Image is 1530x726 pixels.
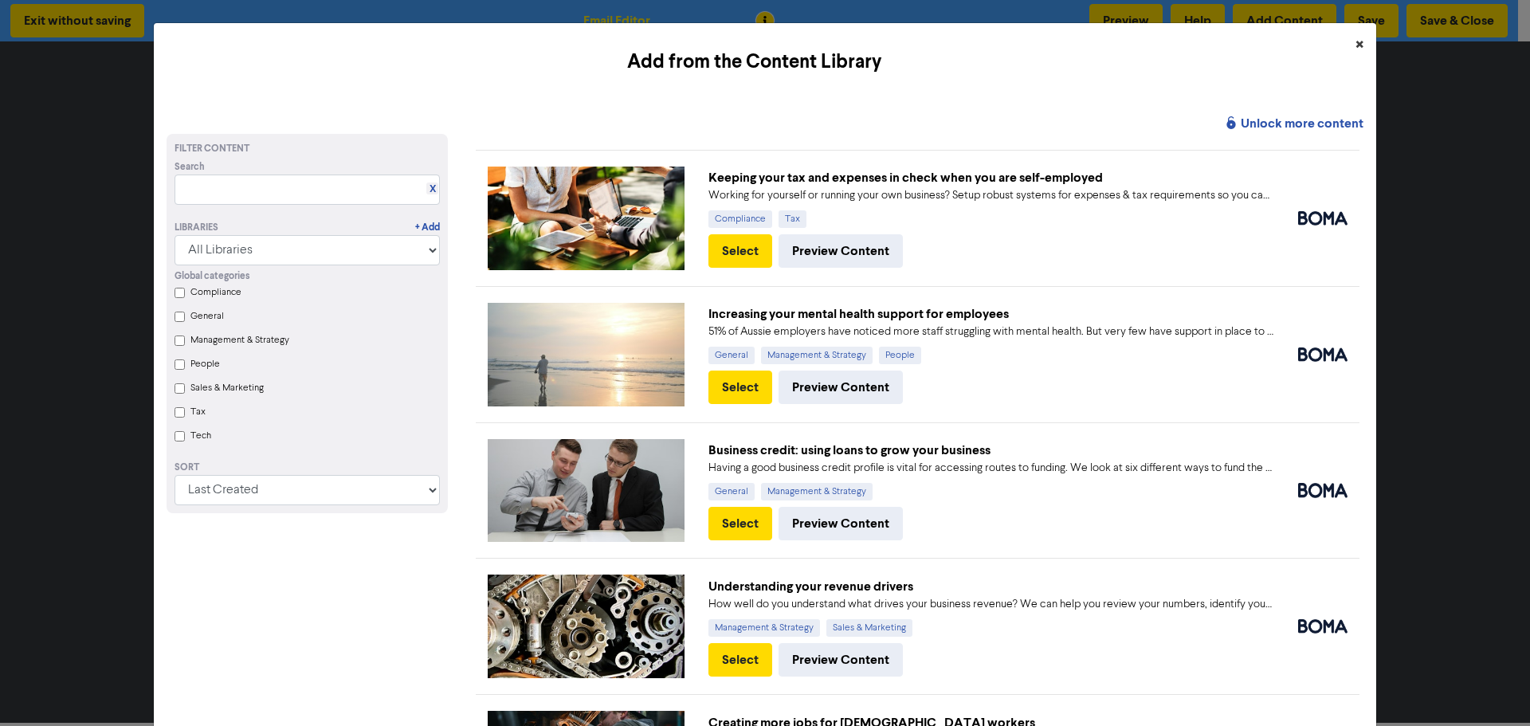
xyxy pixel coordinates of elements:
[430,183,436,195] a: X
[708,643,772,677] button: Select
[167,48,1343,77] h5: Add from the Content Library
[415,221,440,235] a: + Add
[708,619,820,637] div: Management & Strategy
[708,168,1273,187] div: Keeping your tax and expenses in check when you are self-employed
[175,269,440,284] div: Global categories
[1298,619,1348,634] img: boma_accounting
[190,333,289,347] label: Management & Strategy
[708,577,1273,596] div: Understanding your revenue drivers
[175,160,205,175] span: Search
[761,347,873,364] div: Management & Strategy
[1298,211,1348,226] img: boma_accounting
[175,221,218,235] div: Libraries
[779,234,903,268] button: Preview Content
[190,309,224,324] label: General
[1298,347,1348,362] img: boma
[708,304,1273,324] div: Increasing your mental health support for employees
[708,234,772,268] button: Select
[190,357,220,371] label: People
[708,187,1273,204] div: Working for yourself or running your own business? Setup robust systems for expenses & tax requir...
[1225,116,1363,133] strong: Unlock more content
[708,371,772,404] button: Select
[779,643,903,677] button: Preview Content
[761,483,873,500] div: Management & Strategy
[708,596,1273,613] div: How well do you understand what drives your business revenue? We can help you review your numbers...
[175,142,440,156] div: Filter Content
[708,507,772,540] button: Select
[708,324,1273,340] div: 51% of Aussie employers have noticed more staff struggling with mental health. But very few have ...
[879,347,921,364] div: People
[708,441,1273,460] div: Business credit: using loans to grow your business
[190,285,241,300] label: Compliance
[190,429,211,443] label: Tech
[190,381,264,395] label: Sales & Marketing
[190,405,206,419] label: Tax
[779,371,903,404] button: Preview Content
[1298,483,1348,497] img: boma
[1355,33,1363,57] span: ×
[175,461,440,475] div: Sort
[708,483,755,500] div: General
[1228,114,1363,134] a: Unlock more content
[1343,23,1376,68] button: Close
[708,210,772,228] div: Compliance
[779,507,903,540] button: Preview Content
[826,619,912,637] div: Sales & Marketing
[708,347,755,364] div: General
[779,210,806,228] div: Tax
[708,460,1273,477] div: Having a good business credit profile is vital for accessing routes to funding. We look at six di...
